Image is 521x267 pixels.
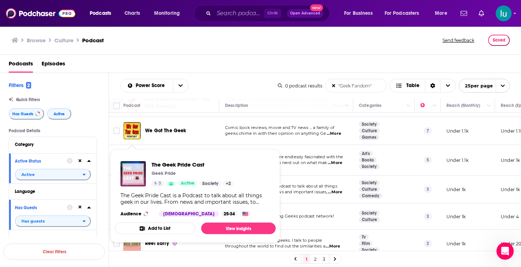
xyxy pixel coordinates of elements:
[328,160,342,166] span: ...More
[326,244,340,249] span: ...More
[359,157,377,163] a: Books
[287,9,323,18] button: Open AdvancedNew
[123,101,140,110] div: Podcast
[47,108,71,120] button: Active
[90,8,111,18] span: Podcasts
[149,8,189,19] button: open menu
[440,35,476,46] button: Send feedback
[201,223,276,234] a: View Insights
[310,4,323,11] span: New
[201,5,336,22] div: Search podcasts, credits, & more...
[359,128,380,134] a: Culture
[328,189,342,195] span: ...More
[385,8,419,18] span: For Podcasters
[15,203,67,212] button: Has Guests
[152,181,164,186] a: 3
[424,240,432,247] p: 2
[459,79,510,92] button: open menu
[15,233,91,242] button: Brand Safety & Suitability
[199,181,221,186] a: Society
[359,134,379,140] a: Games
[12,112,33,116] span: Has Guests
[496,5,512,21] img: User Profile
[221,211,238,217] div: 25-34
[21,173,35,177] span: Active
[225,154,343,159] span: Here at Imposter Hour, we’re endlessly fascinated with the
[359,164,380,169] a: Society
[21,219,45,223] span: Has guests
[159,211,219,217] div: [DEMOGRAPHIC_DATA]
[390,79,456,92] button: Choose View
[15,215,91,227] button: open menu
[124,8,140,18] span: Charts
[4,244,105,260] button: Clear Filters
[359,186,380,192] a: Culture
[430,8,456,19] button: open menu
[303,255,310,263] a: 1
[264,9,281,18] span: Ctrl K
[120,192,270,205] div: The Geek Pride Cast is a Podcast to talk about all things geek in our lives. From news and import...
[359,121,380,127] a: Society
[123,122,141,139] img: We Got The Geek
[476,7,487,20] a: Show notifications dropdown
[359,101,381,110] div: Categories
[16,97,40,102] span: Quick Filters
[54,37,73,44] h1: Culture
[225,131,326,136] span: geeks chime in with their opinion on anything Ge
[154,8,180,18] span: Monitoring
[225,125,334,130] span: Comic book reviews, movie and TV news ... a family of
[359,180,380,186] a: Society
[181,180,195,187] span: Active
[15,159,62,164] div: Active Status
[484,102,493,110] button: Column Actions
[446,186,466,193] p: Under 1k
[406,83,419,88] span: Table
[446,157,469,163] p: Under 1.1k
[446,241,466,247] p: Under 1k
[290,12,320,15] span: Open Advanced
[459,80,493,91] span: 25 per page
[446,214,466,220] p: Under 1k
[9,58,33,73] a: Podcasts
[120,161,146,186] img: The Geek Pride Cast
[501,186,520,193] p: Under 1k
[158,180,161,187] span: 3
[145,128,186,134] span: We Got The Geek
[359,210,380,216] a: Society
[82,37,104,44] h3: Podcast
[420,101,431,110] div: Power Score
[435,8,447,18] span: More
[312,255,319,263] a: 2
[9,82,31,89] h2: Filters
[424,156,432,164] p: 5
[85,8,120,19] button: open menu
[15,189,86,194] div: Language
[121,83,173,88] button: open menu
[501,157,520,163] p: Under 1k
[404,102,413,110] button: Column Actions
[430,102,439,110] button: Column Actions
[9,128,97,133] p: Podcast Details
[225,184,337,189] span: The Geek Pride Cast is a Podcast to talk about all things
[223,181,234,186] a: +2
[343,102,351,110] button: Column Actions
[120,79,189,92] h2: Choose List sort
[120,211,153,217] h3: Audience
[214,8,264,19] input: Search podcasts, credits, & more...
[327,131,341,137] span: ...More
[6,7,75,20] img: Podchaser - Follow, Share and Rate Podcasts
[120,8,144,19] a: Charts
[359,234,369,240] a: Tv
[42,58,65,73] span: Episodes
[424,127,432,134] p: 7
[424,213,432,220] p: 3
[115,223,195,234] button: Add to List
[278,83,322,89] div: 0 podcast results
[9,108,44,120] button: Has Guests
[15,236,85,241] div: Brand Safety & Suitability
[493,38,505,43] span: Saved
